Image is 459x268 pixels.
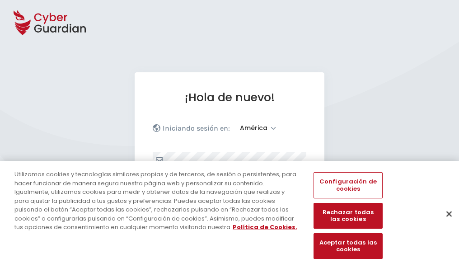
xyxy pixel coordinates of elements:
[153,90,306,104] h1: ¡Hola de nuevo!
[14,170,300,232] div: Utilizamos cookies y tecnologías similares propias y de terceros, de sesión o persistentes, para ...
[314,233,382,259] button: Aceptar todas las cookies
[233,223,297,231] a: Más información sobre su privacidad, se abre en una nueva pestaña
[314,172,382,198] button: Configuración de cookies, Abre el cuadro de diálogo del centro de preferencias.
[439,204,459,224] button: Cerrar
[163,124,230,133] p: Iniciando sesión en:
[314,203,382,229] button: Rechazar todas las cookies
